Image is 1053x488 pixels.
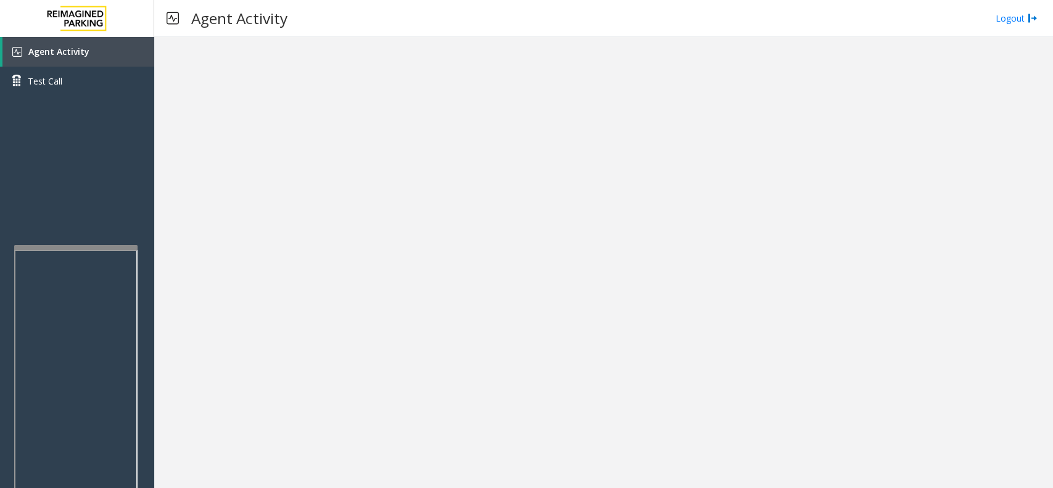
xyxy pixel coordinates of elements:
span: Agent Activity [28,46,89,57]
h3: Agent Activity [185,3,294,33]
a: Logout [996,12,1038,25]
img: logout [1028,12,1038,25]
img: pageIcon [167,3,179,33]
span: Test Call [28,75,62,88]
img: 'icon' [12,47,22,57]
a: Agent Activity [2,37,154,67]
